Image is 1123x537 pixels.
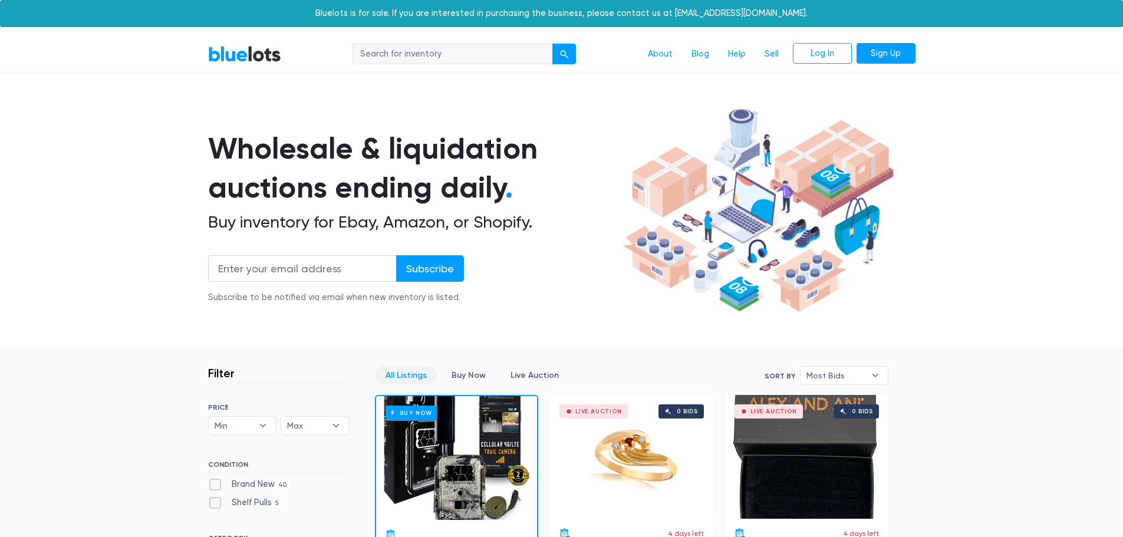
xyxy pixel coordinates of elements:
b: ▾ [324,417,348,434]
a: Help [719,43,755,65]
img: hero-ee84e7d0318cb26816c560f6b4441b76977f77a177738b4e94f68c95b2b83dbb.png [618,103,898,318]
span: 40 [275,480,291,490]
h6: Buy Now [386,406,437,420]
b: ▾ [863,367,888,384]
a: Buy Now [376,396,537,520]
label: Brand New [208,478,291,491]
a: Log In [793,43,852,64]
a: BlueLots [208,45,281,62]
div: 0 bids [852,408,873,414]
h6: PRICE [208,403,349,411]
h1: Wholesale & liquidation auctions ending daily [208,129,618,207]
a: Buy Now [442,366,496,384]
label: Shelf Pulls [208,496,283,509]
input: Search for inventory [353,44,553,65]
span: . [505,170,513,205]
span: Min [215,417,253,434]
a: Blog [682,43,719,65]
a: About [638,43,682,65]
label: Sort By [765,371,795,381]
span: Max [287,417,326,434]
a: Live Auction 0 bids [725,395,888,519]
a: Sign Up [857,43,915,64]
div: Subscribe to be notified via email when new inventory is listed. [208,291,464,304]
div: Live Auction [750,408,797,414]
a: Live Auction 0 bids [550,395,713,519]
span: 5 [272,499,283,508]
input: Enter your email address [208,255,397,282]
div: Live Auction [575,408,622,414]
h2: Buy inventory for Ebay, Amazon, or Shopify. [208,212,618,232]
h3: Filter [208,366,235,380]
h6: CONDITION [208,460,349,473]
span: Most Bids [806,367,865,384]
a: Live Auction [500,366,569,384]
a: Sell [755,43,788,65]
a: All Listings [376,366,437,384]
b: ▾ [251,417,275,434]
input: Subscribe [396,255,464,282]
div: 0 bids [677,408,698,414]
